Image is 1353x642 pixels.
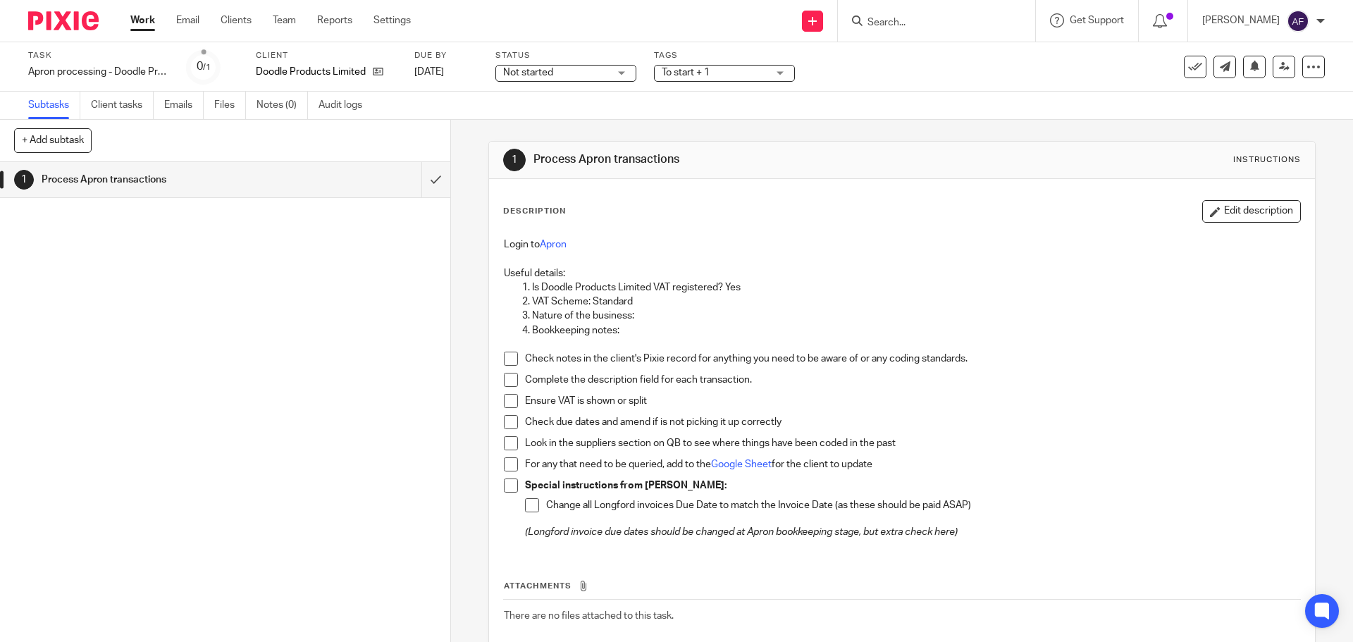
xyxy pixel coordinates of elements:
button: Edit description [1202,200,1301,223]
a: Subtasks [28,92,80,119]
a: Files [214,92,246,119]
label: Tags [654,50,795,61]
span: Not started [503,68,553,78]
a: Clients [221,13,252,27]
p: Description [503,206,566,217]
p: Bookkeeping notes: [532,323,1299,338]
div: 1 [503,149,526,171]
div: 1 [14,170,34,190]
p: Look in the suppliers section on QB to see where things have been coded in the past [525,436,1299,450]
label: Client [256,50,397,61]
span: Get Support [1070,16,1124,25]
label: Status [495,50,636,61]
span: [DATE] [414,67,444,77]
span: To start + 1 [662,68,710,78]
a: Apron [540,240,567,249]
a: Email [176,13,199,27]
small: /1 [203,63,211,71]
span: There are no files attached to this task. [504,611,674,621]
p: Doodle Products Limited [256,65,366,79]
h1: Process Apron transactions [42,169,285,190]
p: VAT Scheme: Standard [532,295,1299,309]
span: Attachments [504,582,572,590]
p: Is Doodle Products Limited VAT registered? Yes [532,280,1299,295]
h1: Process Apron transactions [533,152,932,167]
em: (Longford invoice due dates should be changed at Apron bookkeeping stage, but extra check here) [525,527,958,537]
img: Pixie [28,11,99,30]
a: Audit logs [319,92,373,119]
a: Work [130,13,155,27]
p: [PERSON_NAME] [1202,13,1280,27]
a: Emails [164,92,204,119]
p: Login to [504,237,1299,252]
p: Change all Longford invoices Due Date to match the Invoice Date (as these should be paid ASAP) [546,498,1299,512]
a: Google Sheet [711,459,772,469]
button: + Add subtask [14,128,92,152]
p: Check due dates and amend if is not picking it up correctly [525,415,1299,429]
div: Apron processing - Doodle Products [28,65,169,79]
strong: Special instructions from [PERSON_NAME]: [525,481,727,490]
a: Team [273,13,296,27]
label: Task [28,50,169,61]
input: Search [866,17,993,30]
p: For any that need to be queried, add to the for the client to update [525,457,1299,471]
div: 0 [197,58,211,75]
p: Ensure VAT is shown or split [525,394,1299,408]
p: Useful details: [504,266,1299,280]
img: svg%3E [1287,10,1309,32]
a: Settings [373,13,411,27]
label: Due by [414,50,478,61]
p: Nature of the business: [532,309,1299,323]
a: Client tasks [91,92,154,119]
a: Reports [317,13,352,27]
a: Notes (0) [257,92,308,119]
p: Check notes in the client's Pixie record for anything you need to be aware of or any coding stand... [525,352,1299,366]
div: Instructions [1233,154,1301,166]
p: Complete the description field for each transaction. [525,373,1299,387]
